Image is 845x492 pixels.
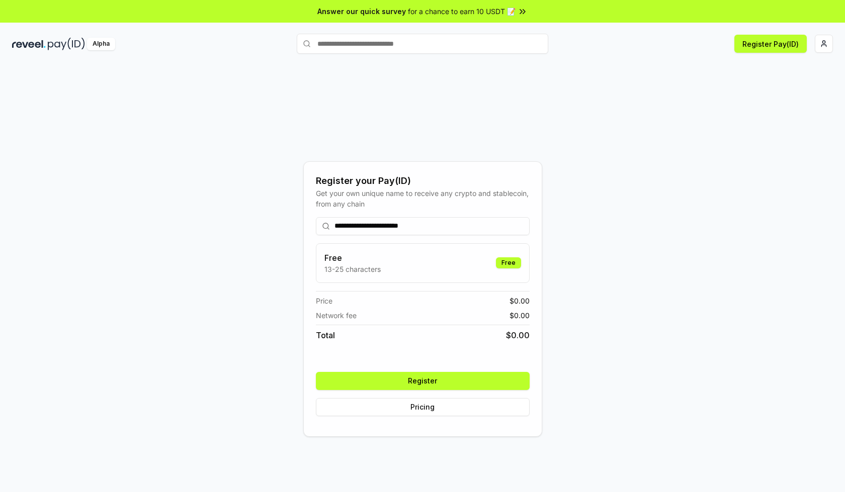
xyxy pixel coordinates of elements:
span: $ 0.00 [510,310,530,321]
div: Register your Pay(ID) [316,174,530,188]
p: 13-25 characters [324,264,381,274]
div: Alpha [87,38,115,50]
img: pay_id [48,38,85,50]
span: Answer our quick survey [317,6,406,17]
span: $ 0.00 [510,296,530,306]
span: Network fee [316,310,357,321]
button: Register [316,372,530,390]
span: for a chance to earn 10 USDT 📝 [408,6,516,17]
span: Price [316,296,332,306]
h3: Free [324,252,381,264]
span: Total [316,329,335,341]
button: Register Pay(ID) [734,35,807,53]
img: reveel_dark [12,38,46,50]
span: $ 0.00 [506,329,530,341]
div: Get your own unique name to receive any crypto and stablecoin, from any chain [316,188,530,209]
button: Pricing [316,398,530,416]
div: Free [496,257,521,268]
